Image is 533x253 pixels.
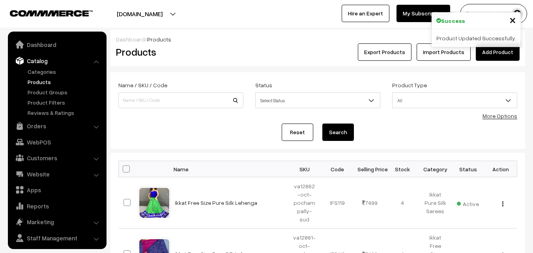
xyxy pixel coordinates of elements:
span: Select Status [256,94,380,107]
span: × [509,12,516,27]
span: All [392,92,517,108]
th: Selling Price [353,161,386,177]
a: Dashboard [116,36,145,43]
a: Apps [10,183,104,197]
a: COMMMERCE [10,8,79,17]
a: My Subscription [396,5,450,22]
a: Hire an Expert [342,5,389,22]
a: Reviews & Ratings [26,109,104,117]
span: Active [457,198,479,208]
td: IFS119 [321,177,353,229]
th: Name [170,161,288,177]
th: Stock [386,161,419,177]
button: [PERSON_NAME] [460,4,527,24]
span: Select Status [255,92,380,108]
strong: Success [441,17,465,25]
th: Category [419,161,452,177]
a: Website [10,167,104,181]
th: SKU [288,161,321,177]
label: Status [255,81,272,89]
a: Products [26,78,104,86]
td: 4 [386,177,419,229]
button: Search [322,124,354,141]
span: All [393,94,517,107]
th: Status [452,161,484,177]
a: Product Groups [26,88,104,96]
a: Import Products [417,43,471,61]
img: COMMMERCE [10,10,93,16]
a: Dashboard [10,37,104,52]
a: Catalog [10,54,104,68]
a: Marketing [10,215,104,229]
td: Ikkat Pure Silk Sarees [419,177,452,229]
a: Orders [10,119,104,133]
a: Ikkat Free Size Pure Silk Lehenga [175,199,257,206]
th: Code [321,161,353,177]
a: More Options [483,112,517,119]
h2: Products [116,46,243,58]
label: Product Type [392,81,427,89]
label: Name / SKU / Code [118,81,167,89]
button: Close [509,14,516,26]
div: Product Updated Successfully. [432,29,521,47]
img: user [511,8,523,20]
a: Staff Management [10,231,104,245]
input: Name / SKU / Code [118,92,243,108]
div: / [116,35,520,43]
span: Products [147,36,171,43]
img: Menu [502,201,503,206]
a: Add Product [476,43,520,61]
a: Customers [10,151,104,165]
a: Product Filters [26,98,104,107]
button: [DOMAIN_NAME] [89,4,190,24]
a: WebPOS [10,135,104,149]
a: Reports [10,199,104,213]
a: Categories [26,67,104,76]
a: Reset [282,124,313,141]
th: Action [484,161,517,177]
td: 7499 [353,177,386,229]
td: va12862-oct-pochampally-sud [288,177,321,229]
button: Export Products [358,43,411,61]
